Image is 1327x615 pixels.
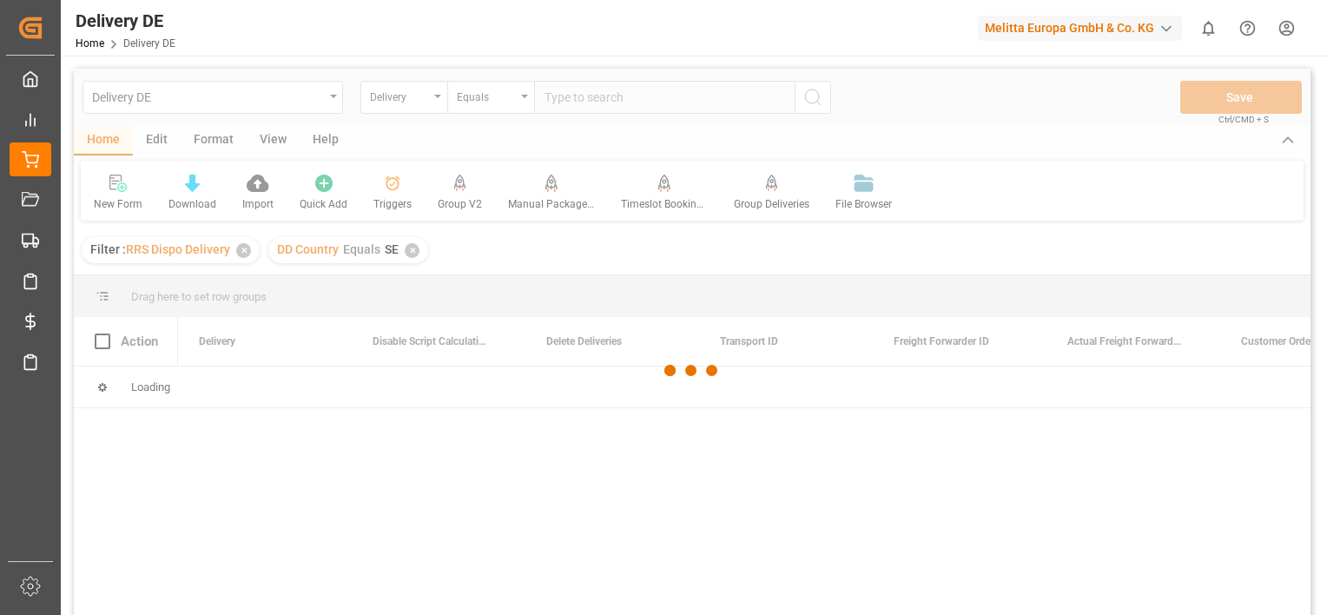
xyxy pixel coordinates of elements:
[76,37,104,50] a: Home
[1228,9,1267,48] button: Help Center
[978,11,1189,44] button: Melitta Europa GmbH & Co. KG
[76,8,175,34] div: Delivery DE
[978,16,1182,41] div: Melitta Europa GmbH & Co. KG
[1189,9,1228,48] button: show 0 new notifications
